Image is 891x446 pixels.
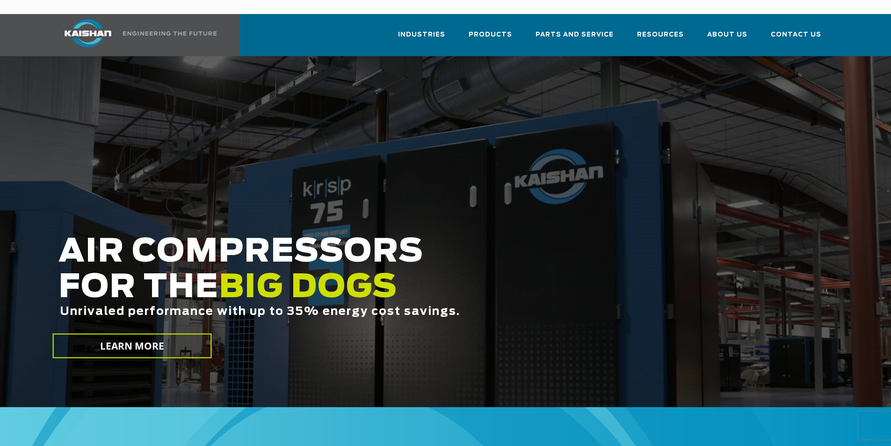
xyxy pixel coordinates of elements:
[771,22,821,54] a: Contact Us
[707,22,747,54] a: About Us
[398,22,445,54] a: Industries
[58,234,702,347] h2: AIR COMPRESSORS FOR THE
[707,29,747,40] span: About Us
[100,339,164,353] span: LEARN MORE
[60,306,460,317] span: Unrivaled performance with up to 35% energy cost savings.
[536,29,614,40] span: Parts and Service
[637,29,684,40] span: Resources
[469,22,512,54] a: Products
[637,22,684,54] a: Resources
[219,272,398,304] span: BIG DOGS
[536,22,614,54] a: Parts and Service
[52,334,211,358] a: LEARN MORE
[53,14,218,56] a: Kaishan USA
[771,29,821,40] span: Contact Us
[53,19,123,47] img: kaishan logo
[123,31,217,36] img: Engineering the future
[469,29,512,40] span: Products
[398,29,445,40] span: Industries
